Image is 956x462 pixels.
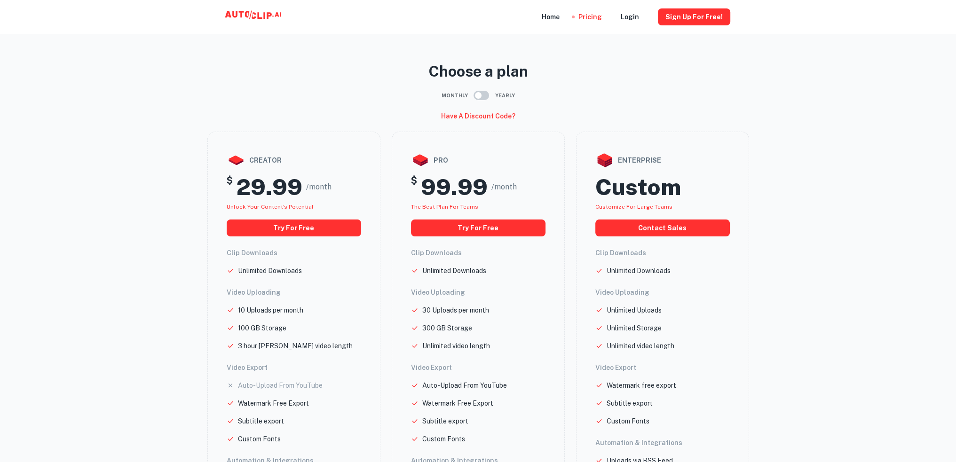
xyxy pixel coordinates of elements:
[411,204,478,210] span: The best plan for teams
[607,305,662,315] p: Unlimited Uploads
[227,248,361,258] h6: Clip Downloads
[227,219,361,236] button: Try for free
[411,248,545,258] h6: Clip Downloads
[422,305,489,315] p: 30 Uploads per month
[422,434,465,444] p: Custom Fonts
[207,60,749,83] p: Choose a plan
[238,341,353,351] p: 3 hour [PERSON_NAME] video length
[595,438,730,448] h6: Automation & Integrations
[442,92,468,100] span: Monthly
[227,151,361,170] div: creator
[437,108,519,124] button: Have a discount code?
[238,380,323,391] p: Auto-Upload From YouTube
[411,173,417,201] h5: $
[422,266,486,276] p: Unlimited Downloads
[441,111,515,121] h6: Have a discount code?
[607,341,674,351] p: Unlimited video length
[238,266,302,276] p: Unlimited Downloads
[595,151,730,170] div: enterprise
[607,323,662,333] p: Unlimited Storage
[607,266,671,276] p: Unlimited Downloads
[422,398,493,408] p: Watermark Free Export
[238,434,281,444] p: Custom Fonts
[607,416,649,426] p: Custom Fonts
[595,173,681,201] h2: Custom
[491,181,517,193] span: /month
[422,341,490,351] p: Unlimited video length
[595,287,730,298] h6: Video Uploading
[411,151,545,170] div: pro
[422,416,468,426] p: Subtitle export
[658,8,730,25] button: Sign Up for free!
[238,323,286,333] p: 100 GB Storage
[421,173,488,201] h2: 99.99
[607,380,676,391] p: Watermark free export
[238,398,309,408] p: Watermark Free Export
[227,204,314,210] span: Unlock your Content's potential
[607,398,653,408] p: Subtitle export
[411,219,545,236] button: Try for free
[595,204,672,210] span: Customize for large teams
[595,362,730,373] h6: Video Export
[495,92,515,100] span: Yearly
[227,287,361,298] h6: Video Uploading
[595,248,730,258] h6: Clip Downloads
[595,219,730,236] button: Contact Sales
[238,305,303,315] p: 10 Uploads per month
[238,416,284,426] p: Subtitle export
[227,362,361,373] h6: Video Export
[227,173,233,201] h5: $
[237,173,302,201] h2: 29.99
[411,287,545,298] h6: Video Uploading
[306,181,332,193] span: /month
[411,362,545,373] h6: Video Export
[422,323,472,333] p: 300 GB Storage
[422,380,507,391] p: Auto-Upload From YouTube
